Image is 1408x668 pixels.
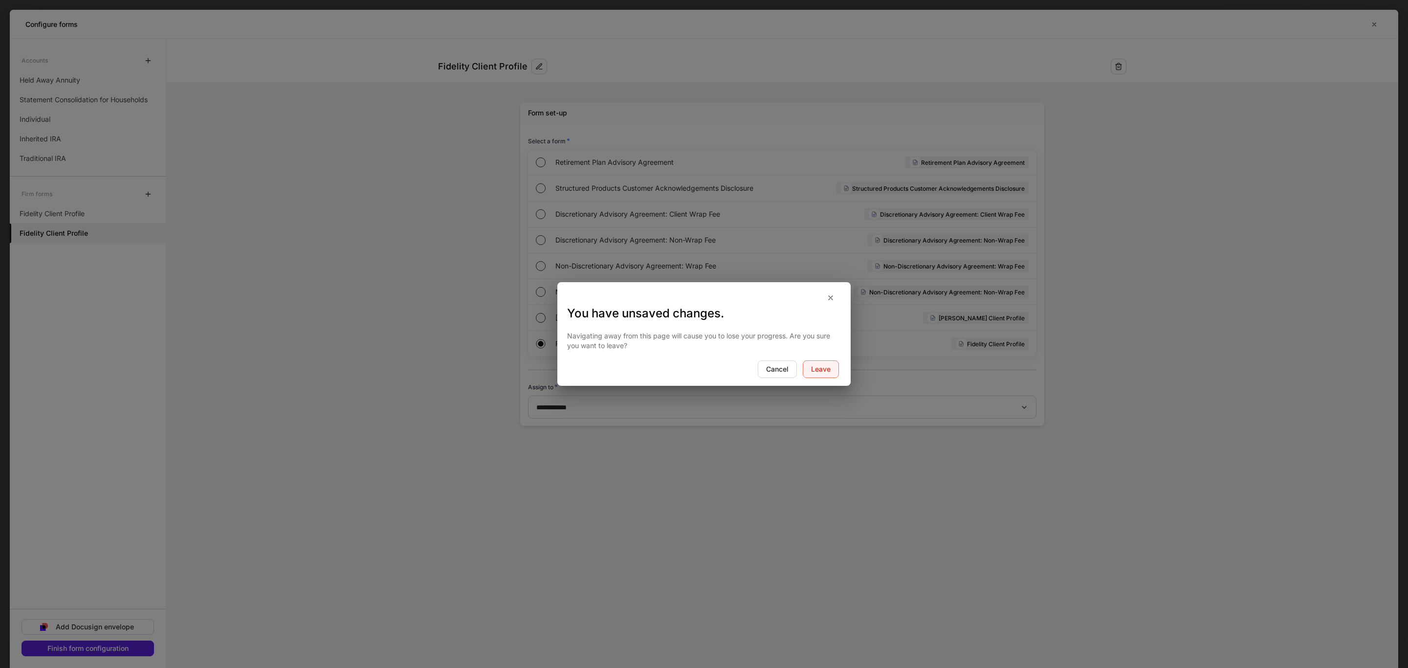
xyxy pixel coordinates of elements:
[567,306,841,321] h3: You have unsaved changes.
[766,366,789,373] div: Cancel
[567,331,841,351] p: Navigating away from this page will cause you to lose your progress. Are you sure you want to leave?
[758,360,797,378] button: Cancel
[803,360,839,378] button: Leave
[811,366,831,373] div: Leave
